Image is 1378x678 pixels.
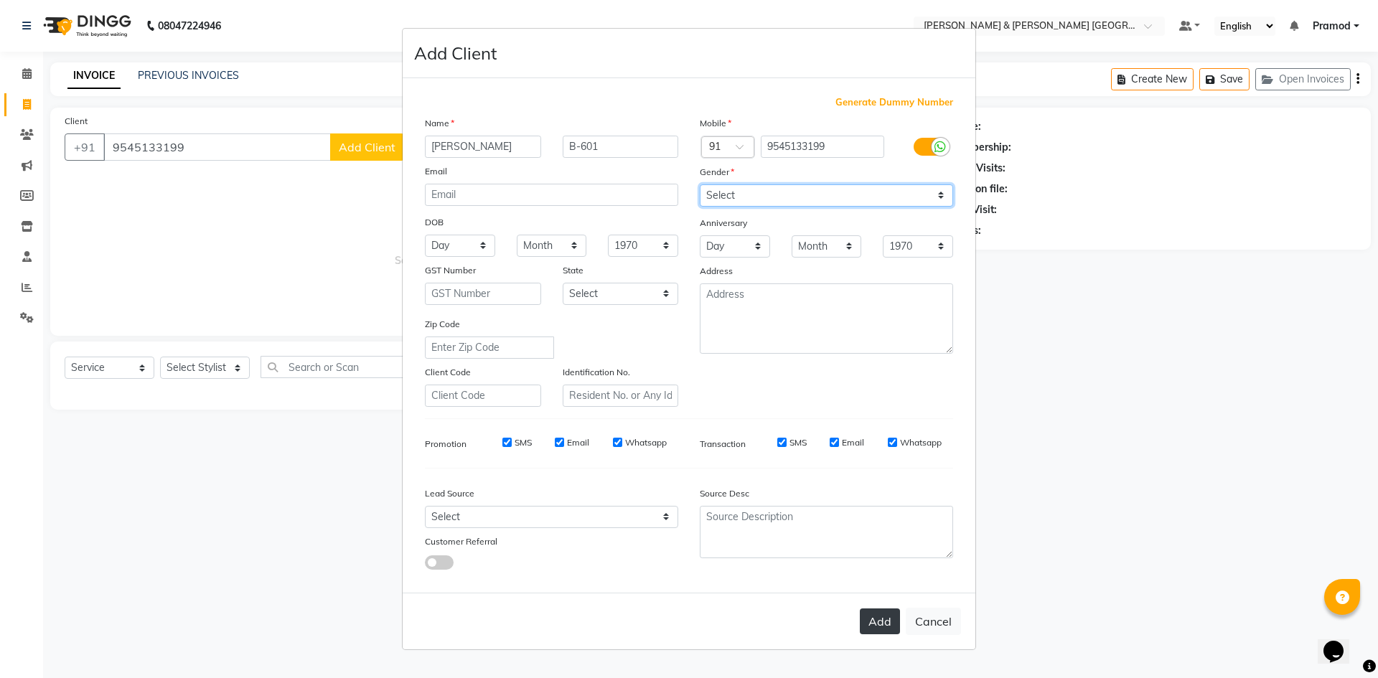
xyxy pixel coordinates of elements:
input: Enter Zip Code [425,336,554,359]
label: Client Code [425,366,471,379]
label: Name [425,117,454,130]
label: Email [842,436,864,449]
label: Email [425,165,447,178]
button: Add [860,608,900,634]
label: DOB [425,216,444,229]
label: Identification No. [563,366,630,379]
label: Email [567,436,589,449]
iframe: chat widget [1318,621,1364,664]
label: SMS [789,436,807,449]
label: Transaction [700,438,746,451]
input: GST Number [425,283,541,305]
label: Whatsapp [625,436,667,449]
label: Anniversary [700,217,747,230]
label: SMS [515,436,532,449]
input: Mobile [761,136,885,158]
label: Whatsapp [900,436,942,449]
input: Last Name [563,136,679,158]
label: Zip Code [425,318,460,331]
label: Customer Referral [425,535,497,548]
label: Source Desc [700,487,749,500]
label: GST Number [425,264,476,277]
label: State [563,264,583,277]
label: Promotion [425,438,467,451]
h4: Add Client [414,40,497,66]
span: Generate Dummy Number [835,95,953,110]
label: Gender [700,166,734,179]
input: Email [425,184,678,206]
input: First Name [425,136,541,158]
input: Resident No. or Any Id [563,385,679,407]
label: Address [700,265,733,278]
input: Client Code [425,385,541,407]
label: Mobile [700,117,731,130]
label: Lead Source [425,487,474,500]
button: Cancel [906,608,961,635]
